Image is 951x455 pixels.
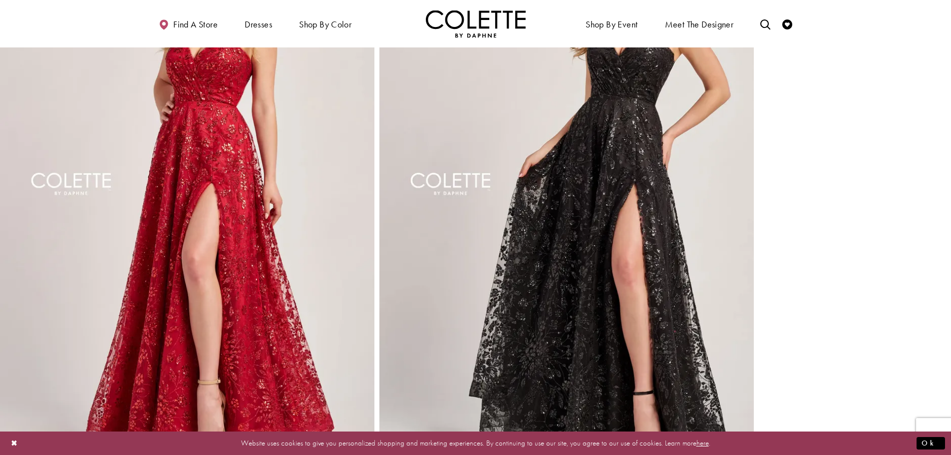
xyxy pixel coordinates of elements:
[662,10,736,37] a: Meet the designer
[245,19,272,29] span: Dresses
[696,438,709,448] a: here
[173,19,218,29] span: Find a store
[665,19,734,29] span: Meet the designer
[917,437,945,450] button: Submit Dialog
[586,19,637,29] span: Shop By Event
[72,437,879,450] p: Website uses cookies to give you personalized shopping and marketing experiences. By continuing t...
[426,10,526,37] img: Colette by Daphne
[297,10,354,37] span: Shop by color
[6,435,23,452] button: Close Dialog
[758,10,773,37] a: Toggle search
[156,10,220,37] a: Find a store
[780,10,795,37] a: Check Wishlist
[426,10,526,37] a: Visit Home Page
[242,10,275,37] span: Dresses
[299,19,351,29] span: Shop by color
[583,10,640,37] span: Shop By Event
